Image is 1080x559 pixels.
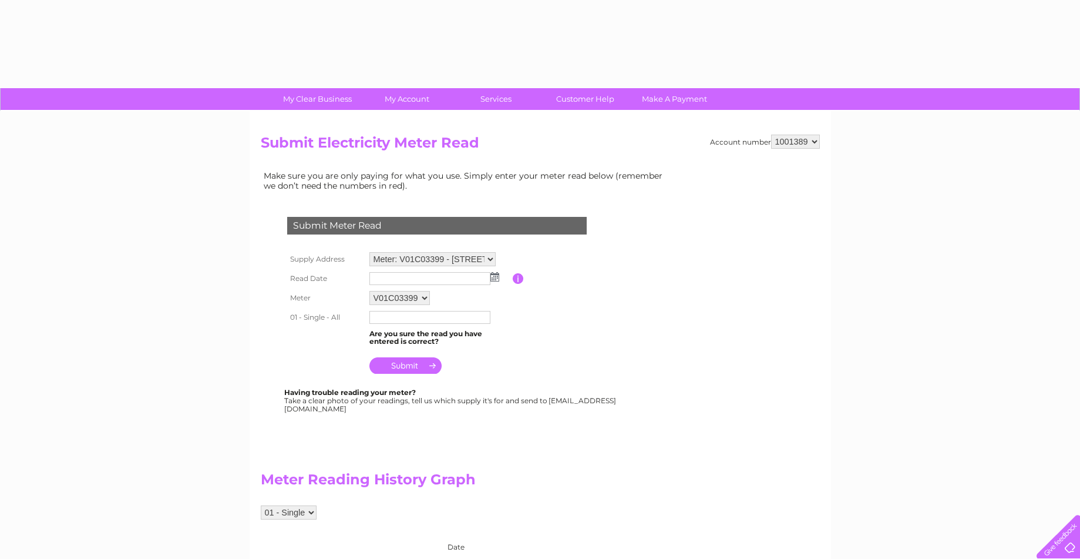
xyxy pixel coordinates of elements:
[261,168,672,193] td: Make sure you are only paying for what you use. Simply enter your meter read below (remember we d...
[537,88,634,110] a: Customer Help
[261,135,820,157] h2: Submit Electricity Meter Read
[269,88,366,110] a: My Clear Business
[284,249,366,269] th: Supply Address
[710,135,820,149] div: Account number
[284,308,366,327] th: 01 - Single - All
[448,88,544,110] a: Services
[366,327,513,349] td: Are you sure the read you have entered is correct?
[261,471,672,494] h2: Meter Reading History Graph
[626,88,723,110] a: Make A Payment
[284,389,618,413] div: Take a clear photo of your readings, tell us which supply it's for and send to [EMAIL_ADDRESS][DO...
[358,88,455,110] a: My Account
[513,273,524,284] input: Information
[490,272,499,282] img: ...
[284,388,416,397] b: Having trouble reading your meter?
[287,217,587,235] div: Submit Meter Read
[284,269,366,288] th: Read Date
[284,288,366,308] th: Meter
[369,357,442,374] input: Submit
[261,531,672,551] div: Date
